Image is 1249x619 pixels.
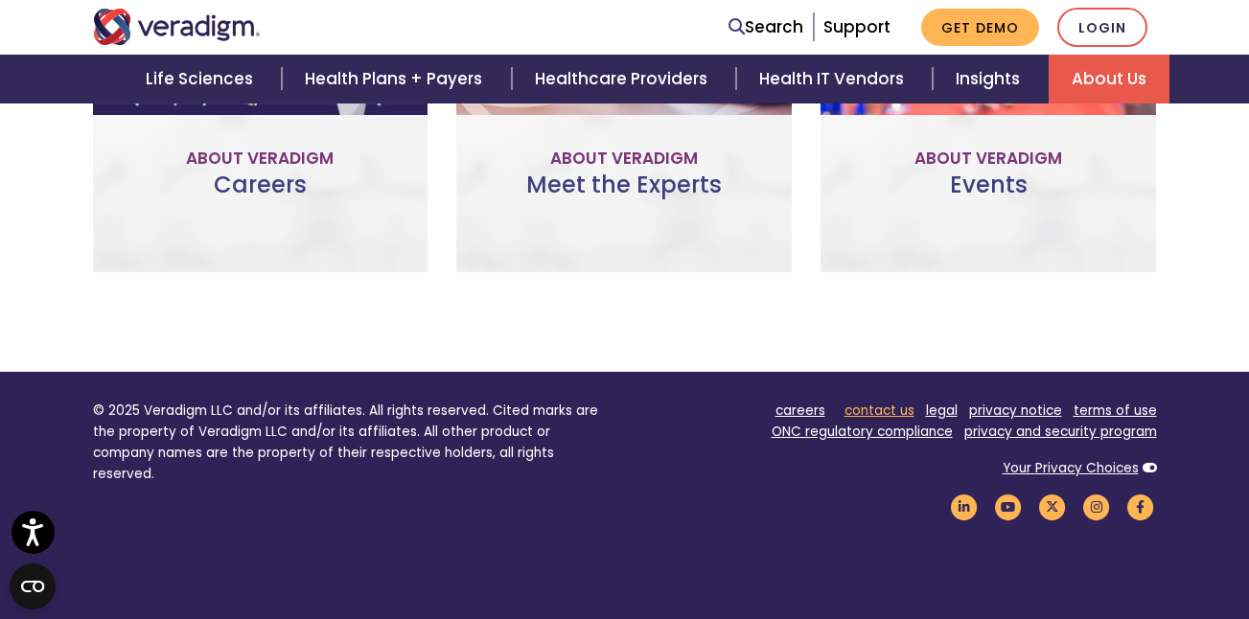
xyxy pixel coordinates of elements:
[1074,401,1157,420] a: terms of use
[123,55,282,103] a: Life Sciences
[108,146,413,172] p: About Veradigm
[836,146,1141,172] p: About Veradigm
[729,14,803,40] a: Search
[1049,55,1169,103] a: About Us
[933,55,1049,103] a: Insights
[93,401,611,484] p: © 2025 Veradigm LLC and/or its affiliates. All rights reserved. Cited marks are the property of V...
[10,563,56,609] button: Open CMP widget
[775,401,825,420] a: careers
[472,146,776,172] p: About Veradigm
[921,9,1039,46] a: Get Demo
[472,172,776,227] h3: Meet the Experts
[1036,497,1069,516] a: Veradigm Twitter Link
[1003,459,1139,477] a: Your Privacy Choices
[772,423,953,441] a: ONC regulatory compliance
[1124,497,1157,516] a: Veradigm Facebook Link
[736,55,933,103] a: Health IT Vendors
[844,401,914,420] a: contact us
[1057,8,1147,47] a: Login
[992,497,1025,516] a: Veradigm YouTube Link
[1080,497,1113,516] a: Veradigm Instagram Link
[926,401,958,420] a: legal
[108,172,413,227] h3: Careers
[836,172,1141,227] h3: Events
[282,55,511,103] a: Health Plans + Payers
[512,55,736,103] a: Healthcare Providers
[964,423,1157,441] a: privacy and security program
[948,497,981,516] a: Veradigm LinkedIn Link
[93,9,261,45] img: Veradigm logo
[969,401,1062,420] a: privacy notice
[823,15,890,38] a: Support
